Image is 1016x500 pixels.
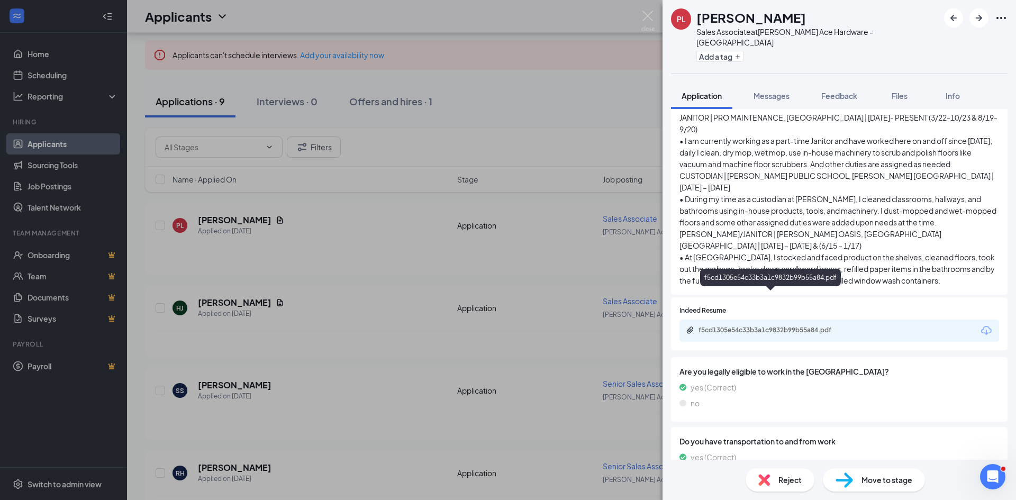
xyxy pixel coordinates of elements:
span: Are you legally eligible to work in the [GEOGRAPHIC_DATA]? [679,366,999,377]
span: JANITOR | PRO MAINTENANCE, [GEOGRAPHIC_DATA] | [DATE]- PRESENT (3/22-10/23 & 8/19-9/20) • I am cu... [679,112,999,286]
span: Application [682,91,722,101]
button: PlusAdd a tag [696,51,743,62]
span: yes (Correct) [691,381,736,393]
span: Messages [754,91,790,101]
span: Move to stage [861,474,912,486]
span: yes (Correct) [691,451,736,463]
div: Sales Associate at [PERSON_NAME] Ace Hardware - [GEOGRAPHIC_DATA] [696,26,939,48]
h1: [PERSON_NAME] [696,8,806,26]
span: Reject [778,474,802,486]
span: Info [946,91,960,101]
span: Do you have transportation to and from work [679,435,999,447]
span: Files [892,91,908,101]
div: f5cd1305e54c33b3a1c9832b99b55a84.pdf [698,326,847,334]
svg: Plus [734,53,741,60]
button: ArrowLeftNew [944,8,963,28]
svg: Download [980,324,993,337]
button: ArrowRight [969,8,988,28]
span: Feedback [821,91,857,101]
iframe: Intercom live chat [980,464,1005,489]
svg: ArrowRight [973,12,985,24]
span: no [691,397,700,409]
span: Indeed Resume [679,306,726,316]
div: PL [677,14,686,24]
svg: Paperclip [686,326,694,334]
svg: ArrowLeftNew [947,12,960,24]
svg: Ellipses [995,12,1008,24]
a: Paperclipf5cd1305e54c33b3a1c9832b99b55a84.pdf [686,326,857,336]
div: f5cd1305e54c33b3a1c9832b99b55a84.pdf [700,269,841,286]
